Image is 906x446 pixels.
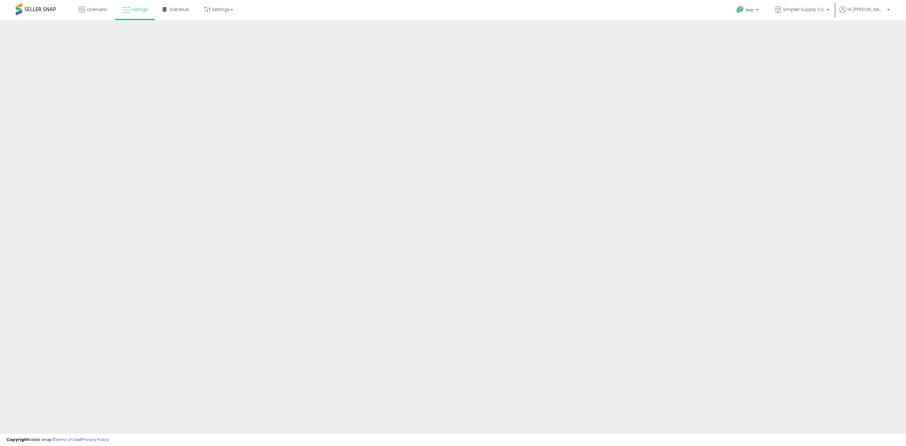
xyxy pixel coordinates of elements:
a: Help [731,1,765,20]
span: Help [746,7,754,13]
i: Get Help [736,6,744,14]
a: Hi [PERSON_NAME] [839,6,890,20]
span: DataHub [170,6,189,13]
span: Listings [131,6,148,13]
span: Overview [87,6,107,13]
span: Hi [PERSON_NAME] [847,6,885,13]
span: Simpler Supply Co. [783,6,825,13]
